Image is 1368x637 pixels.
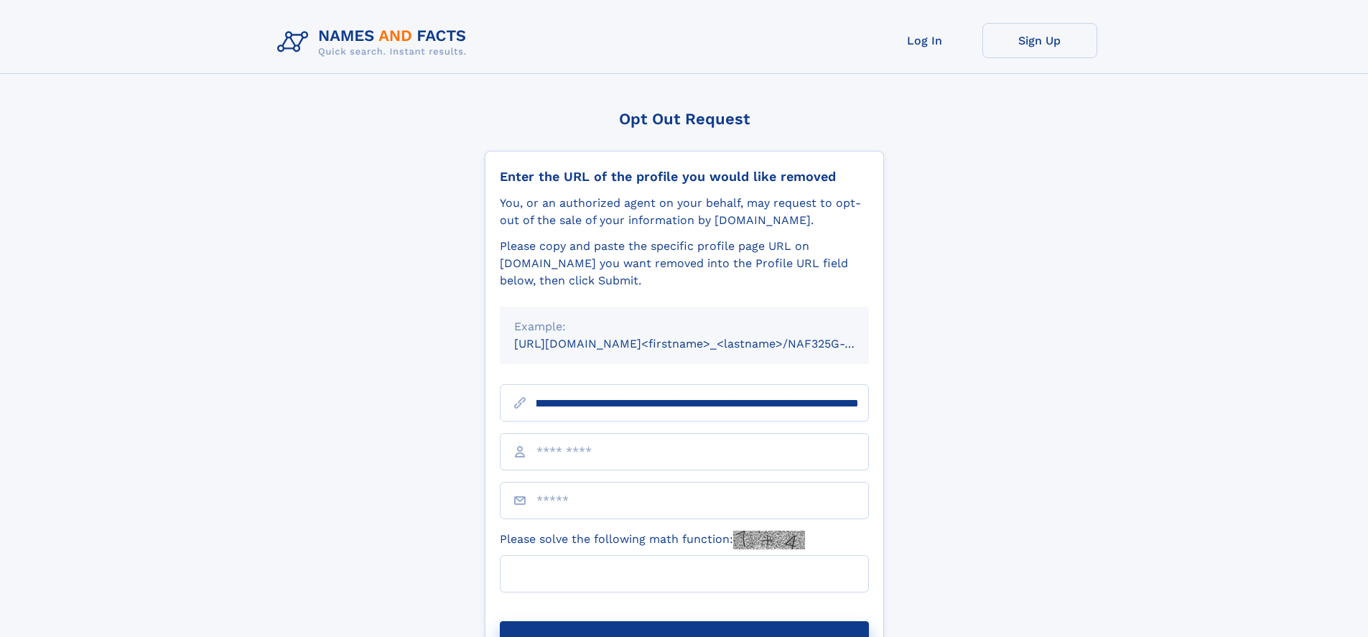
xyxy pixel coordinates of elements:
[982,23,1097,58] a: Sign Up
[500,238,869,289] div: Please copy and paste the specific profile page URL on [DOMAIN_NAME] you want removed into the Pr...
[500,169,869,185] div: Enter the URL of the profile you would like removed
[271,23,478,62] img: Logo Names and Facts
[500,195,869,229] div: You, or an authorized agent on your behalf, may request to opt-out of the sale of your informatio...
[867,23,982,58] a: Log In
[485,110,884,128] div: Opt Out Request
[514,318,855,335] div: Example:
[514,337,896,350] small: [URL][DOMAIN_NAME]<firstname>_<lastname>/NAF325G-xxxxxxxx
[500,531,805,549] label: Please solve the following math function:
